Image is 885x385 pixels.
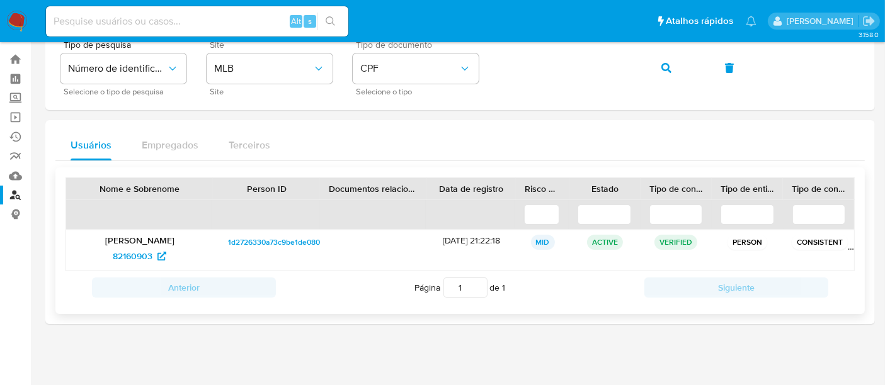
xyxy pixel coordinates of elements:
[746,16,757,26] a: Notificações
[46,13,348,30] input: Pesquise usuários ou casos...
[308,15,312,27] span: s
[859,30,879,40] span: 3.158.0
[666,14,733,28] span: Atalhos rápidos
[291,15,301,27] span: Alt
[317,13,343,30] button: search-icon
[862,14,876,28] a: Sair
[787,15,858,27] p: erico.trevizan@mercadopago.com.br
